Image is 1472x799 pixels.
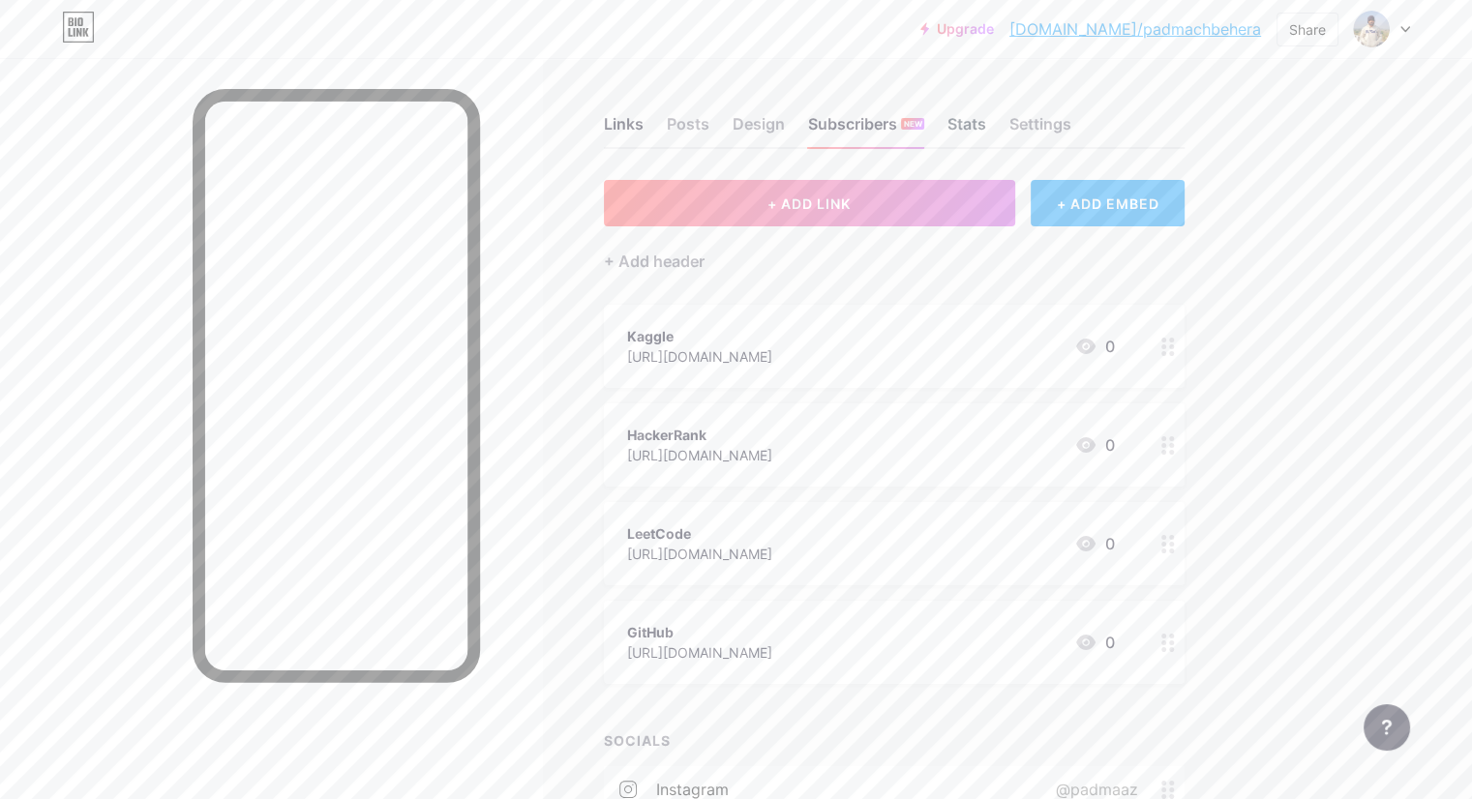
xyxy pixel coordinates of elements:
div: Share [1289,19,1326,40]
a: [DOMAIN_NAME]/padmachbehera [1009,17,1261,41]
div: Posts [667,112,709,147]
div: + Add header [604,250,705,273]
a: Upgrade [920,21,994,37]
div: Subscribers [808,112,924,147]
div: Settings [1009,112,1071,147]
div: Design [733,112,785,147]
div: Stats [947,112,986,147]
div: Links [604,112,644,147]
div: + ADD EMBED [1031,180,1185,226]
div: 0 [1074,631,1115,654]
span: + ADD LINK [767,195,851,212]
div: Kaggle [627,326,772,346]
div: 0 [1074,532,1115,555]
div: [URL][DOMAIN_NAME] [627,642,772,663]
div: [URL][DOMAIN_NAME] [627,346,772,367]
div: HackerRank [627,425,772,445]
div: 0 [1074,335,1115,358]
span: NEW [904,118,922,130]
div: 0 [1074,433,1115,457]
div: LeetCode [627,523,772,544]
div: GitHub [627,622,772,642]
div: SOCIALS [604,730,1185,751]
div: [URL][DOMAIN_NAME] [627,445,772,465]
img: padmachbehera [1353,11,1390,47]
div: [URL][DOMAIN_NAME] [627,544,772,564]
button: + ADD LINK [604,180,1015,226]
